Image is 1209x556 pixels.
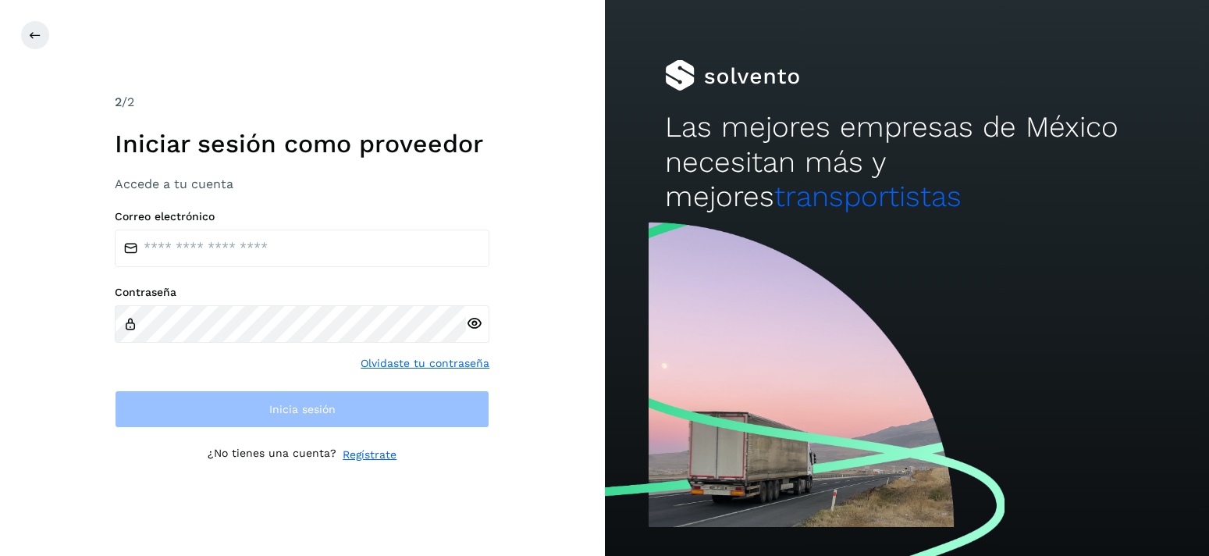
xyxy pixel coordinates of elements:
[115,390,489,428] button: Inicia sesión
[361,355,489,372] a: Olvidaste tu contraseña
[343,447,396,463] a: Regístrate
[665,110,1149,214] h2: Las mejores empresas de México necesitan más y mejores
[115,210,489,223] label: Correo electrónico
[269,404,336,415] span: Inicia sesión
[115,176,489,191] h3: Accede a tu cuenta
[115,129,489,159] h1: Iniciar sesión como proveedor
[115,286,489,299] label: Contraseña
[774,180,962,213] span: transportistas
[115,94,122,109] span: 2
[115,93,489,112] div: /2
[208,447,336,463] p: ¿No tienes una cuenta?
